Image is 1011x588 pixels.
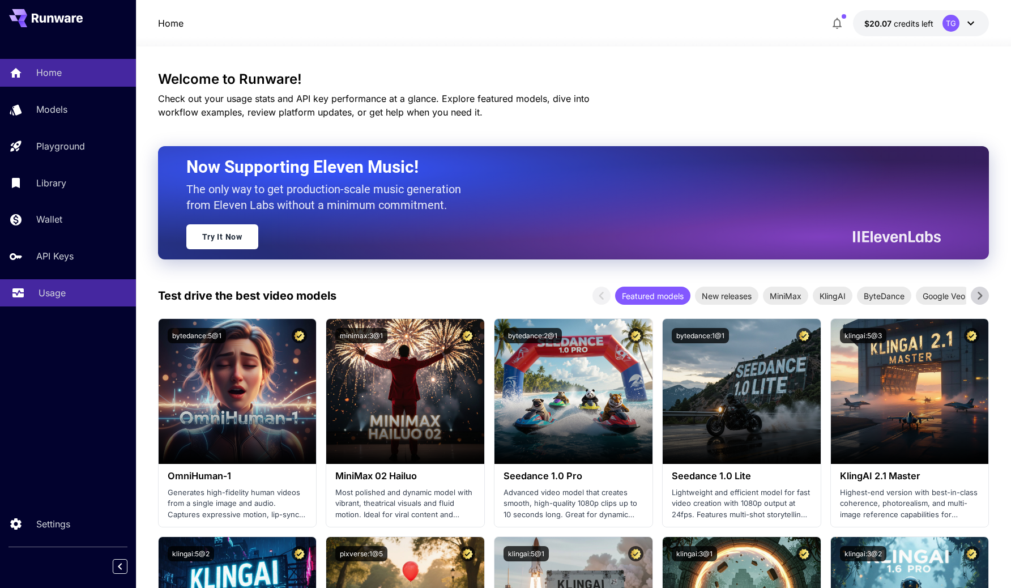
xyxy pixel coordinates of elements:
[831,319,989,464] img: alt
[840,487,980,521] p: Highest-end version with best-in-class coherence, photorealism, and multi-image reference capabil...
[494,319,652,464] img: alt
[504,471,643,482] h3: Seedance 1.0 Pro
[168,487,308,521] p: Generates high-fidelity human videos from a single image and audio. Captures expressive motion, l...
[813,287,852,305] div: KlingAI
[36,249,74,263] p: API Keys
[864,18,933,29] div: $20.0659
[158,71,989,87] h3: Welcome to Runware!
[168,546,214,561] button: klingai:5@2
[158,16,184,30] a: Home
[964,546,979,561] button: Certified Model – Vetted for best performance and includes a commercial license.
[840,471,980,482] h3: KlingAI 2.1 Master
[36,139,85,153] p: Playground
[168,328,226,343] button: bytedance:5@1
[335,328,387,343] button: minimax:3@1
[840,546,886,561] button: klingai:3@2
[615,287,690,305] div: Featured models
[840,328,886,343] button: klingai:5@3
[853,10,989,36] button: $20.0659TG
[36,517,70,531] p: Settings
[159,319,317,464] img: alt
[763,290,808,302] span: MiniMax
[763,287,808,305] div: MiniMax
[292,328,307,343] button: Certified Model – Vetted for best performance and includes a commercial license.
[672,546,717,561] button: klingai:3@1
[121,556,136,577] div: Collapse sidebar
[672,487,812,521] p: Lightweight and efficient model for fast video creation with 1080p output at 24fps. Features mult...
[168,471,308,482] h3: OmniHuman‑1
[460,546,475,561] button: Certified Model – Vetted for best performance and includes a commercial license.
[335,471,475,482] h3: MiniMax 02 Hailuo
[857,287,911,305] div: ByteDance
[628,328,643,343] button: Certified Model – Vetted for best performance and includes a commercial license.
[186,156,933,178] h2: Now Supporting Eleven Music!
[186,224,258,249] a: Try It Now
[113,559,127,574] button: Collapse sidebar
[894,19,933,28] span: credits left
[615,290,690,302] span: Featured models
[796,546,812,561] button: Certified Model – Vetted for best performance and includes a commercial license.
[36,103,67,116] p: Models
[796,328,812,343] button: Certified Model – Vetted for best performance and includes a commercial license.
[663,319,821,464] img: alt
[864,19,894,28] span: $20.07
[158,287,336,304] p: Test drive the best video models
[695,287,758,305] div: New releases
[39,286,66,300] p: Usage
[326,319,484,464] img: alt
[504,328,562,343] button: bytedance:2@1
[158,16,184,30] nav: breadcrumb
[942,15,959,32] div: TG
[813,290,852,302] span: KlingAI
[335,487,475,521] p: Most polished and dynamic model with vibrant, theatrical visuals and fluid motion. Ideal for vira...
[36,66,62,79] p: Home
[672,471,812,482] h3: Seedance 1.0 Lite
[186,181,470,213] p: The only way to get production-scale music generation from Eleven Labs without a minimum commitment.
[504,487,643,521] p: Advanced video model that creates smooth, high-quality 1080p clips up to 10 seconds long. Great f...
[335,546,387,561] button: pixverse:1@5
[36,176,66,190] p: Library
[916,287,972,305] div: Google Veo
[695,290,758,302] span: New releases
[628,546,643,561] button: Certified Model – Vetted for best performance and includes a commercial license.
[504,546,549,561] button: klingai:5@1
[672,328,729,343] button: bytedance:1@1
[460,328,475,343] button: Certified Model – Vetted for best performance and includes a commercial license.
[916,290,972,302] span: Google Veo
[857,290,911,302] span: ByteDance
[964,328,979,343] button: Certified Model – Vetted for best performance and includes a commercial license.
[158,93,590,118] span: Check out your usage stats and API key performance at a glance. Explore featured models, dive int...
[36,212,62,226] p: Wallet
[292,546,307,561] button: Certified Model – Vetted for best performance and includes a commercial license.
